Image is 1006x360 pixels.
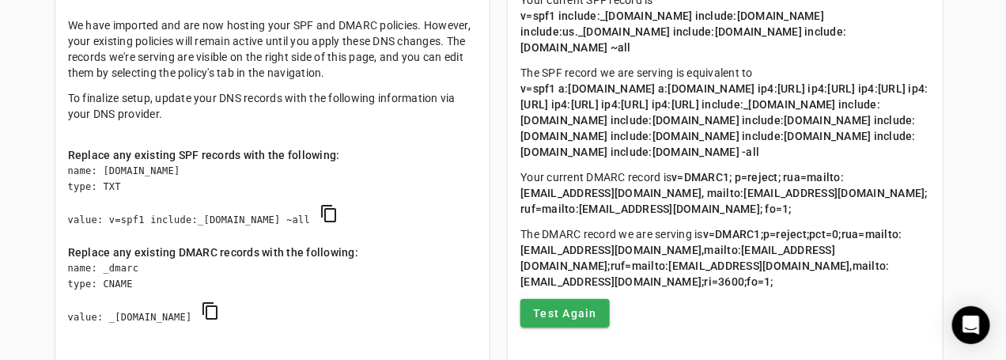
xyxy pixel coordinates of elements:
[520,171,930,215] span: v=DMARC1; p=reject; rua=mailto:[EMAIL_ADDRESS][DOMAIN_NAME], mailto:[EMAIL_ADDRESS][DOMAIN_NAME];...
[520,169,930,217] p: Your current DMARC record is
[533,305,597,321] span: Test Again
[520,228,902,288] span: v=DMARC1;p=reject;pct=0;rua=mailto:[EMAIL_ADDRESS][DOMAIN_NAME],mailto:[EMAIL_ADDRESS][DOMAIN_NAM...
[68,147,478,163] div: Replace any existing SPF records with the following:
[952,306,990,344] div: Open Intercom Messenger
[192,292,230,330] button: copy DMARC
[68,163,478,244] div: name: [DOMAIN_NAME] type: TXT value: v=spf1 include:_[DOMAIN_NAME] ~all
[520,82,928,158] span: v=spf1 a:[DOMAIN_NAME] a:[DOMAIN_NAME] ip4:[URL] ip4:[URL] ip4:[URL] ip4:[URL] ip4:[URL] ip4:[URL...
[68,260,478,342] div: name: _dmarc type: CNAME value: _[DOMAIN_NAME]
[68,17,478,81] p: We have imported and are now hosting your SPF and DMARC policies. However, your existing policies...
[310,195,348,233] button: copy SPF
[520,65,930,160] p: The SPF record we are serving is equivalent to
[520,226,930,290] p: The DMARC record we are serving is
[68,244,478,260] div: Replace any existing DMARC records with the following:
[68,90,478,122] p: To finalize setup, update your DNS records with the following information via your DNS provider.
[520,9,846,54] span: v=spf1 include:_[DOMAIN_NAME] include:[DOMAIN_NAME] include:us._[DOMAIN_NAME] include:[DOMAIN_NAM...
[520,299,610,328] button: Test Again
